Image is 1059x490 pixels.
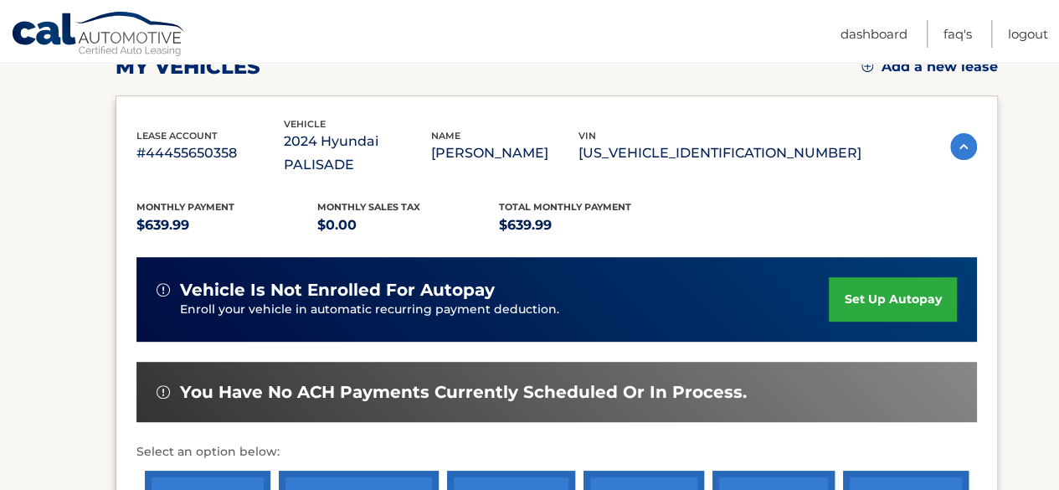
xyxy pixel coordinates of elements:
a: set up autopay [829,277,956,322]
span: lease account [136,130,218,142]
p: Select an option below: [136,442,977,462]
p: [PERSON_NAME] [431,142,578,165]
span: vehicle [284,118,326,130]
a: Logout [1008,20,1048,48]
img: alert-white.svg [157,385,170,399]
span: You have no ACH payments currently scheduled or in process. [180,382,747,403]
p: $639.99 [499,214,681,237]
span: name [431,130,460,142]
p: #44455650358 [136,142,284,165]
a: FAQ's [943,20,972,48]
h2: my vehicles [116,54,260,80]
a: Add a new lease [861,59,998,75]
img: add.svg [861,60,873,72]
span: vehicle is not enrolled for autopay [180,280,495,301]
a: Cal Automotive [11,11,187,59]
span: Monthly Payment [136,201,234,213]
p: 2024 Hyundai PALISADE [284,130,431,177]
span: vin [578,130,596,142]
span: Monthly sales Tax [317,201,420,213]
p: [US_VEHICLE_IDENTIFICATION_NUMBER] [578,142,861,165]
img: accordion-active.svg [950,133,977,160]
a: Dashboard [841,20,907,48]
p: $0.00 [317,214,499,237]
p: $639.99 [136,214,318,237]
p: Enroll your vehicle in automatic recurring payment deduction. [180,301,830,319]
img: alert-white.svg [157,283,170,297]
span: Total Monthly Payment [499,201,631,213]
